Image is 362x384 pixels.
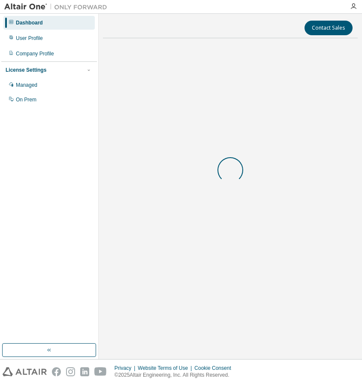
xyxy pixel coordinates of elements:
div: User Profile [16,35,43,42]
p: © 2025 Altair Engineering, Inc. All Rights Reserved. [115,372,236,379]
img: altair_logo.svg [3,367,47,376]
div: License Settings [6,67,46,73]
img: instagram.svg [66,367,75,376]
button: Contact Sales [305,21,353,35]
div: On Prem [16,96,36,103]
div: Company Profile [16,50,54,57]
div: Website Terms of Use [138,365,194,372]
div: Dashboard [16,19,43,26]
img: facebook.svg [52,367,61,376]
div: Managed [16,82,37,88]
img: youtube.svg [94,367,107,376]
img: Altair One [4,3,112,11]
img: linkedin.svg [80,367,89,376]
div: Privacy [115,365,138,372]
div: Cookie Consent [194,365,236,372]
